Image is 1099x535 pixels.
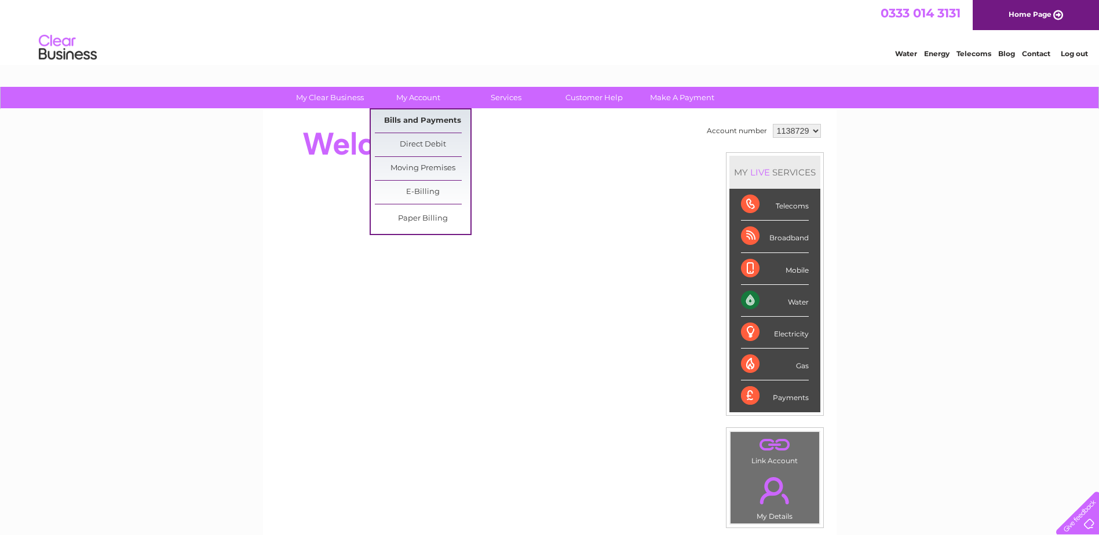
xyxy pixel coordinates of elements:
[375,181,470,204] a: E-Billing
[634,87,730,108] a: Make A Payment
[956,49,991,58] a: Telecoms
[881,6,961,20] a: 0333 014 3131
[704,121,770,141] td: Account number
[748,167,772,178] div: LIVE
[741,349,809,380] div: Gas
[924,49,950,58] a: Energy
[741,253,809,285] div: Mobile
[741,317,809,349] div: Electricity
[458,87,554,108] a: Services
[375,157,470,180] a: Moving Premises
[375,207,470,230] a: Paper Billing
[733,435,816,455] a: .
[741,380,809,412] div: Payments
[730,467,820,524] td: My Details
[38,30,97,65] img: logo.png
[375,109,470,133] a: Bills and Payments
[1022,49,1050,58] a: Contact
[730,431,820,468] td: Link Account
[282,87,378,108] a: My Clear Business
[375,133,470,156] a: Direct Debit
[546,87,642,108] a: Customer Help
[733,470,816,511] a: .
[895,49,917,58] a: Water
[998,49,1015,58] a: Blog
[741,221,809,252] div: Broadband
[729,156,820,189] div: MY SERVICES
[741,285,809,317] div: Water
[1061,49,1088,58] a: Log out
[276,6,824,56] div: Clear Business is a trading name of Verastar Limited (registered in [GEOGRAPHIC_DATA] No. 3667643...
[370,87,466,108] a: My Account
[741,189,809,221] div: Telecoms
